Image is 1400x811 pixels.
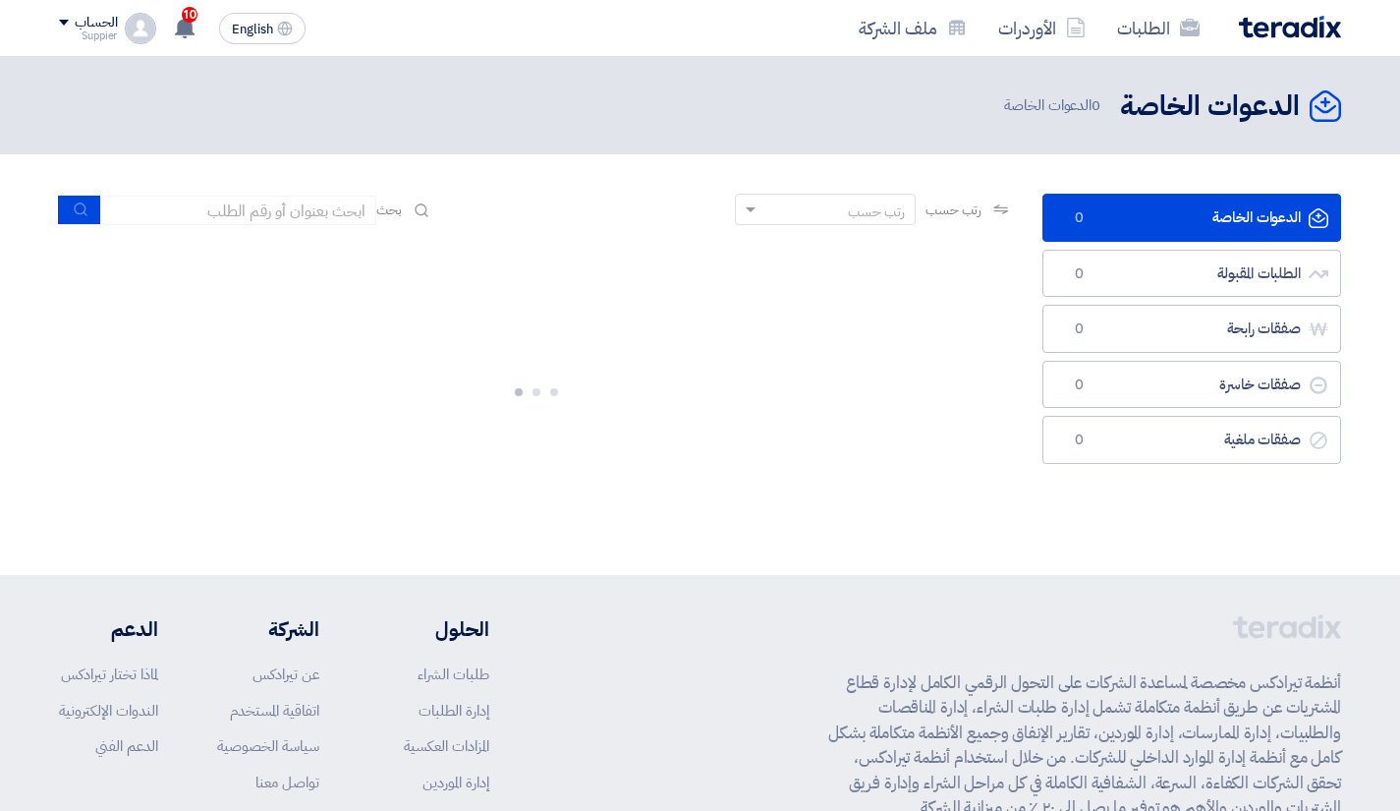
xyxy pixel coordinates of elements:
span: الدعوات الخاصة [1004,94,1104,117]
div: الحساب [75,15,117,31]
span: 0 [1067,376,1091,395]
a: المزادات العكسية [404,735,489,757]
a: الدعوات الخاصة0 [1042,194,1341,242]
li: الدعم [59,614,158,644]
a: اتفاقية المستخدم [230,700,319,722]
img: profile_test.png [125,13,156,44]
a: عن تيرادكس [252,664,319,685]
a: الدعم الفني [95,735,158,757]
span: English [232,23,273,36]
span: رتب حسب [925,200,981,220]
a: تواصل معنا [255,772,319,793]
span: 0 [1067,264,1091,284]
li: الشركة [217,614,319,644]
a: صفقات خاسرة0 [1042,361,1341,409]
span: 0 [1067,319,1091,339]
img: Teradix logo [1239,16,1341,38]
span: 10 [182,7,197,23]
a: سياسة الخصوصية [217,735,319,757]
button: English [219,13,306,44]
a: الندوات الإلكترونية [59,700,158,722]
li: الحلول [378,614,489,644]
a: إدارة الطلبات [419,700,489,722]
a: الأوردرات [982,5,1101,51]
a: الطلبات المقبولة0 [1042,250,1341,298]
span: 0 [1067,431,1091,450]
div: رتب حسب [848,202,905,222]
a: إدارة الموردين [422,772,489,793]
a: طلبات الشراء [418,664,489,685]
span: 0 [1067,208,1091,228]
a: صفقات رابحة0 [1042,305,1341,353]
a: صفقات ملغية0 [1042,416,1341,464]
a: الطلبات [1101,5,1215,51]
span: بحث [376,200,402,220]
a: ملف الشركة [843,5,982,51]
span: 0 [1092,94,1100,116]
a: لماذا تختار تيرادكس [61,664,158,685]
div: Suppier [59,30,117,41]
h2: الدعوات الخاصة [1120,87,1300,126]
input: ابحث بعنوان أو رقم الطلب [101,196,376,225]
